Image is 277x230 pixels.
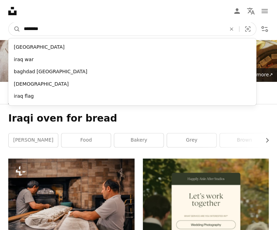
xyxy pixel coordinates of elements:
[61,133,111,147] a: food
[8,41,256,54] div: [GEOGRAPHIC_DATA]
[8,198,135,204] a: two men working in a bakery making bread
[243,72,273,77] span: View more ↗
[8,22,256,36] form: Find visuals sitewide
[239,68,277,82] a: View more↗
[244,4,258,18] button: Language
[261,133,269,147] button: scroll list to the right
[239,22,256,36] button: Visual search
[9,133,58,147] a: [PERSON_NAME]
[8,7,17,15] a: Home — Unsplash
[167,133,216,147] a: grey
[8,78,256,90] div: [DEMOGRAPHIC_DATA]
[8,112,269,125] h1: Iraqi oven for bread
[8,54,256,66] div: iraq war
[114,133,164,147] a: bakery
[258,4,271,18] button: Menu
[8,90,256,103] div: iraq flag
[9,22,20,36] button: Search Unsplash
[8,66,256,78] div: baghdad [GEOGRAPHIC_DATA]
[230,4,244,18] a: Log in / Sign up
[258,22,271,36] button: Filters
[224,22,239,36] button: Clear
[220,133,269,147] a: brown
